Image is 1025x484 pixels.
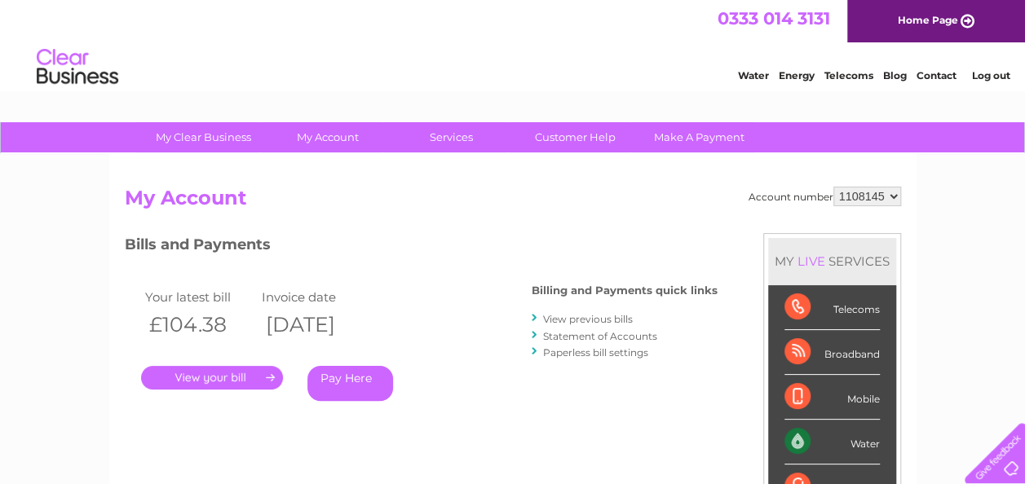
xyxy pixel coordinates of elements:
a: 0333 014 3131 [718,8,830,29]
div: Mobile [784,375,880,420]
a: Energy [779,69,815,81]
a: Statement of Accounts [543,330,657,342]
a: View previous bills [543,313,633,325]
a: Pay Here [307,366,393,401]
div: Broadband [784,330,880,375]
img: logo.png [36,42,119,92]
td: Invoice date [258,286,375,308]
a: Water [738,69,769,81]
a: Log out [971,69,1010,81]
a: Services [384,122,519,152]
div: LIVE [794,253,828,269]
div: Water [784,420,880,464]
h2: My Account [125,187,901,218]
th: [DATE] [258,308,375,341]
div: MY SERVICES [768,238,896,284]
h4: Billing and Payments quick links [532,284,718,297]
a: Paperless bill settings [543,346,648,359]
a: Customer Help [508,122,643,152]
div: Telecoms [784,285,880,330]
a: Telecoms [824,69,873,81]
h3: Bills and Payments [125,233,718,262]
th: £104.38 [141,308,258,341]
a: Make A Payment [632,122,767,152]
a: My Account [260,122,395,152]
a: Blog [883,69,907,81]
div: Account number [749,187,901,206]
div: Clear Business is a trading name of Verastar Limited (registered in [GEOGRAPHIC_DATA] No. 3667643... [128,9,899,79]
a: My Clear Business [136,122,271,152]
a: . [141,366,283,389]
a: Contact [917,69,957,81]
td: Your latest bill [141,286,258,308]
